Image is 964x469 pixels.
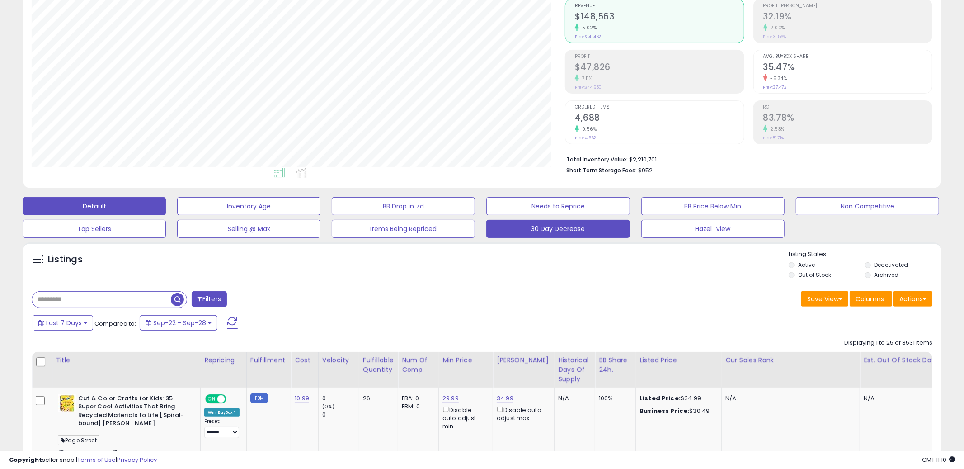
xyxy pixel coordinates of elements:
button: Last 7 Days [33,315,93,331]
div: 100% [599,394,629,403]
span: Sep-22 - Sep-28 [153,318,206,327]
div: BB Share 24h. [599,355,632,374]
small: Prev: $44,650 [575,85,602,90]
p: N/A [864,394,943,403]
div: Repricing [204,355,243,365]
small: 0.56% [579,126,597,133]
span: 2025-10-6 11:10 GMT [922,455,955,464]
div: [PERSON_NAME] [497,355,550,365]
small: Prev: 37.47% [763,85,787,90]
div: 0 [322,411,359,419]
a: Privacy Policy [117,455,157,464]
small: FBM [250,393,268,403]
h2: 35.47% [763,62,932,74]
div: Min Price [442,355,489,365]
div: Displaying 1 to 25 of 3531 items [844,339,932,347]
b: Short Term Storage Fees: [566,166,637,174]
small: 5.02% [579,24,597,31]
button: Actions [893,291,932,307]
h2: 32.19% [763,11,932,24]
b: Business Price: [640,407,689,415]
div: Historical Days Of Supply [558,355,591,384]
small: 7.11% [579,75,593,82]
span: OFF [225,395,240,403]
small: 2.00% [767,24,785,31]
button: BB Price Below Min [641,197,785,215]
small: 2.53% [767,126,785,133]
div: Cur Sales Rank [725,355,856,365]
span: $952 [638,166,653,175]
button: Items Being Repriced [332,220,475,238]
h2: 4,688 [575,113,743,125]
div: Win BuyBox * [204,408,240,417]
div: 0 [322,394,359,403]
span: Page Street [58,435,99,445]
div: Num of Comp. [402,355,435,374]
span: Revenue [575,4,743,9]
b: Total Inventory Value: [566,156,628,163]
a: 29.99 [442,394,459,403]
li: $2,210,701 [566,153,926,164]
b: Listed Price: [640,394,681,403]
div: Fulfillment [250,355,287,365]
small: -5.34% [767,75,787,82]
div: 26 [363,394,391,403]
div: Fulfillable Quantity [363,355,394,374]
small: (0%) [322,403,335,410]
b: Cut & Color Crafts for Kids: 35 Super Cool Activities That Bring Recycled Materials to Life [Spir... [78,394,188,430]
label: Active [798,261,815,269]
div: Preset: [204,418,240,439]
button: Needs to Reprice [486,197,630,215]
button: Sep-22 - Sep-28 [140,315,217,331]
span: Ordered Items [575,105,743,110]
button: Default [23,197,166,215]
div: Disable auto adjust max [497,405,547,422]
small: Prev: 31.56% [763,34,786,39]
button: BB Drop in 7d [332,197,475,215]
h2: $148,563 [575,11,743,24]
div: seller snap | | [9,456,157,464]
label: Out of Stock [798,271,831,279]
button: 30 Day Decrease [486,220,630,238]
button: Non Competitive [796,197,939,215]
div: FBA: 0 [402,394,432,403]
p: Listing States: [789,250,941,259]
div: Title [56,355,197,365]
button: Hazel_View [641,220,785,238]
button: Top Sellers [23,220,166,238]
a: Terms of Use [77,455,116,464]
small: Prev: $141,462 [575,34,601,39]
label: Deactivated [875,261,908,269]
span: Profit [PERSON_NAME] [763,4,932,9]
button: Filters [192,291,227,307]
small: Prev: 81.71% [763,135,784,141]
h5: Listings [48,253,83,266]
img: 512aXfWdASL._SL40_.jpg [58,394,76,412]
div: Est. Out Of Stock Date [864,355,946,365]
span: Last 7 Days [46,318,82,327]
a: 10.99 [295,394,309,403]
small: Prev: 4,662 [575,135,596,141]
a: 34.99 [497,394,513,403]
span: Avg. Buybox Share [763,54,932,59]
div: $30.49 [640,407,715,415]
span: Compared to: [94,319,136,328]
button: Selling @ Max [177,220,320,238]
div: FBM: 0 [402,403,432,411]
div: Disable auto adjust min [442,405,486,431]
h2: $47,826 [575,62,743,74]
span: Profit [575,54,743,59]
div: Listed Price [640,355,718,365]
div: Cost [295,355,315,365]
span: Columns [856,294,884,303]
div: Velocity [322,355,355,365]
label: Archived [875,271,899,279]
strong: Copyright [9,455,42,464]
h2: 83.78% [763,113,932,125]
button: Columns [850,291,892,307]
span: ON [206,395,217,403]
span: ROI [763,105,932,110]
div: N/A [558,394,588,403]
div: $34.99 [640,394,715,403]
div: N/A [725,394,853,403]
